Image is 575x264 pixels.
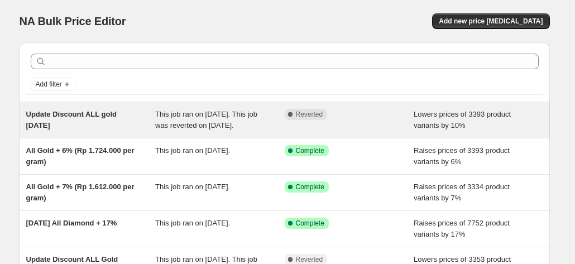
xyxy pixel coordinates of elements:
span: Update Discount ALL gold [DATE] [26,110,117,129]
span: This job ran on [DATE]. [155,146,230,155]
span: Add new price [MEDICAL_DATA] [439,17,543,26]
span: Complete [296,146,324,155]
span: Complete [296,183,324,191]
span: All Gold + 6% (Rp 1.724.000 per gram) [26,146,135,166]
span: Raises prices of 3334 product variants by 7% [414,183,510,202]
span: This job ran on [DATE]. This job was reverted on [DATE]. [155,110,257,129]
span: This job ran on [DATE]. [155,183,230,191]
span: Lowers prices of 3393 product variants by 10% [414,110,511,129]
span: Add filter [36,80,62,89]
span: Raises prices of 3393 product variants by 6% [414,146,510,166]
span: Reverted [296,110,323,119]
span: Complete [296,219,324,228]
span: NA Bulk Price Editor [20,15,126,27]
span: [DATE] All Diamond + 17% [26,219,117,227]
span: This job ran on [DATE]. [155,219,230,227]
span: Raises prices of 7752 product variants by 17% [414,219,510,238]
span: All Gold + 7% (Rp 1.612.000 per gram) [26,183,135,202]
button: Add filter [31,78,75,91]
button: Add new price [MEDICAL_DATA] [432,13,549,29]
span: Reverted [296,255,323,264]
